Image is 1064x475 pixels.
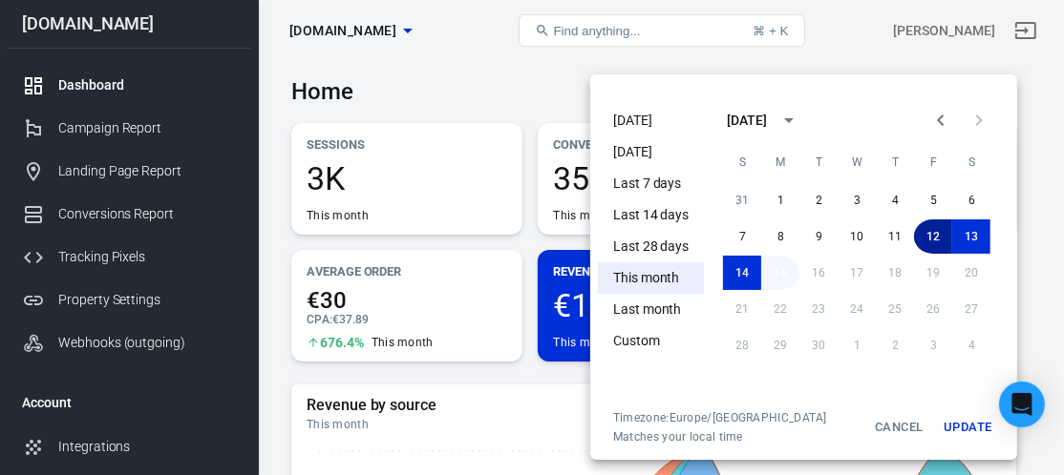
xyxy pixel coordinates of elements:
[598,325,704,357] li: Custom
[838,219,876,254] button: 10
[799,183,838,217] button: 2
[723,219,761,254] button: 7
[952,219,990,254] button: 13
[868,410,929,444] button: Cancel
[761,219,799,254] button: 8
[613,429,827,444] span: Matches your local time
[598,262,704,294] li: This month
[613,410,827,425] div: Timezone: Europe/[GEOGRAPHIC_DATA]
[922,101,960,139] button: Previous month
[598,294,704,325] li: Last month
[840,143,874,181] span: Wednesday
[763,143,798,181] span: Monday
[761,256,799,290] button: 15
[598,168,704,199] li: Last 7 days
[878,143,912,181] span: Thursday
[598,105,704,136] li: [DATE]
[727,111,767,131] div: [DATE]
[999,382,1045,427] div: Open Intercom Messenger
[914,219,952,254] button: 12
[598,199,704,231] li: Last 14 days
[916,143,950,181] span: Friday
[954,143,989,181] span: Saturday
[801,143,836,181] span: Tuesday
[937,410,998,444] button: Update
[914,183,952,217] button: 5
[725,143,759,181] span: Sunday
[838,183,876,217] button: 3
[876,183,914,217] button: 4
[723,256,761,290] button: 14
[773,104,805,136] button: calendar view is open, switch to year view
[952,183,990,217] button: 6
[761,183,799,217] button: 1
[598,231,704,262] li: Last 28 days
[723,183,761,217] button: 31
[876,219,914,254] button: 11
[598,136,704,168] li: [DATE]
[799,219,838,254] button: 9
